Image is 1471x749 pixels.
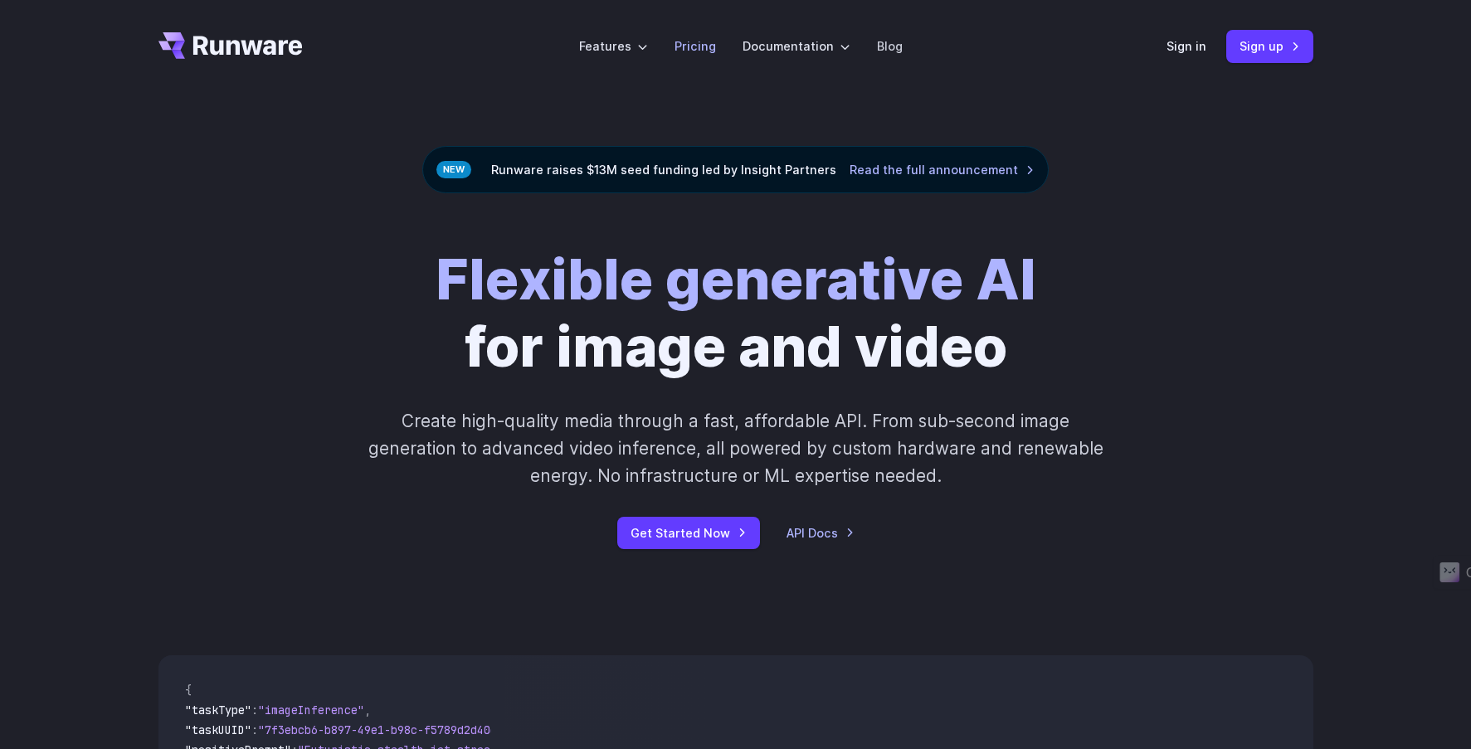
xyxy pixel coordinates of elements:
span: , [364,703,371,717]
label: Features [579,36,648,56]
span: "taskUUID" [185,722,251,737]
label: Documentation [743,36,850,56]
strong: Flexible generative AI [436,246,1036,313]
a: Get Started Now [617,517,760,549]
div: Runware raises $13M seed funding led by Insight Partners [422,146,1049,193]
span: { [185,683,192,698]
span: "imageInference" [258,703,364,717]
span: "7f3ebcb6-b897-49e1-b98c-f5789d2d40d7" [258,722,510,737]
a: Pricing [675,36,716,56]
a: Read the full announcement [850,160,1035,179]
span: : [251,722,258,737]
a: Sign in [1167,36,1206,56]
h1: for image and video [436,246,1036,381]
p: Create high-quality media through a fast, affordable API. From sub-second image generation to adv... [366,407,1105,490]
span: : [251,703,258,717]
a: Sign up [1226,30,1313,62]
a: API Docs [787,523,855,542]
a: Go to / [158,32,303,59]
a: Blog [877,36,903,56]
span: "taskType" [185,703,251,717]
